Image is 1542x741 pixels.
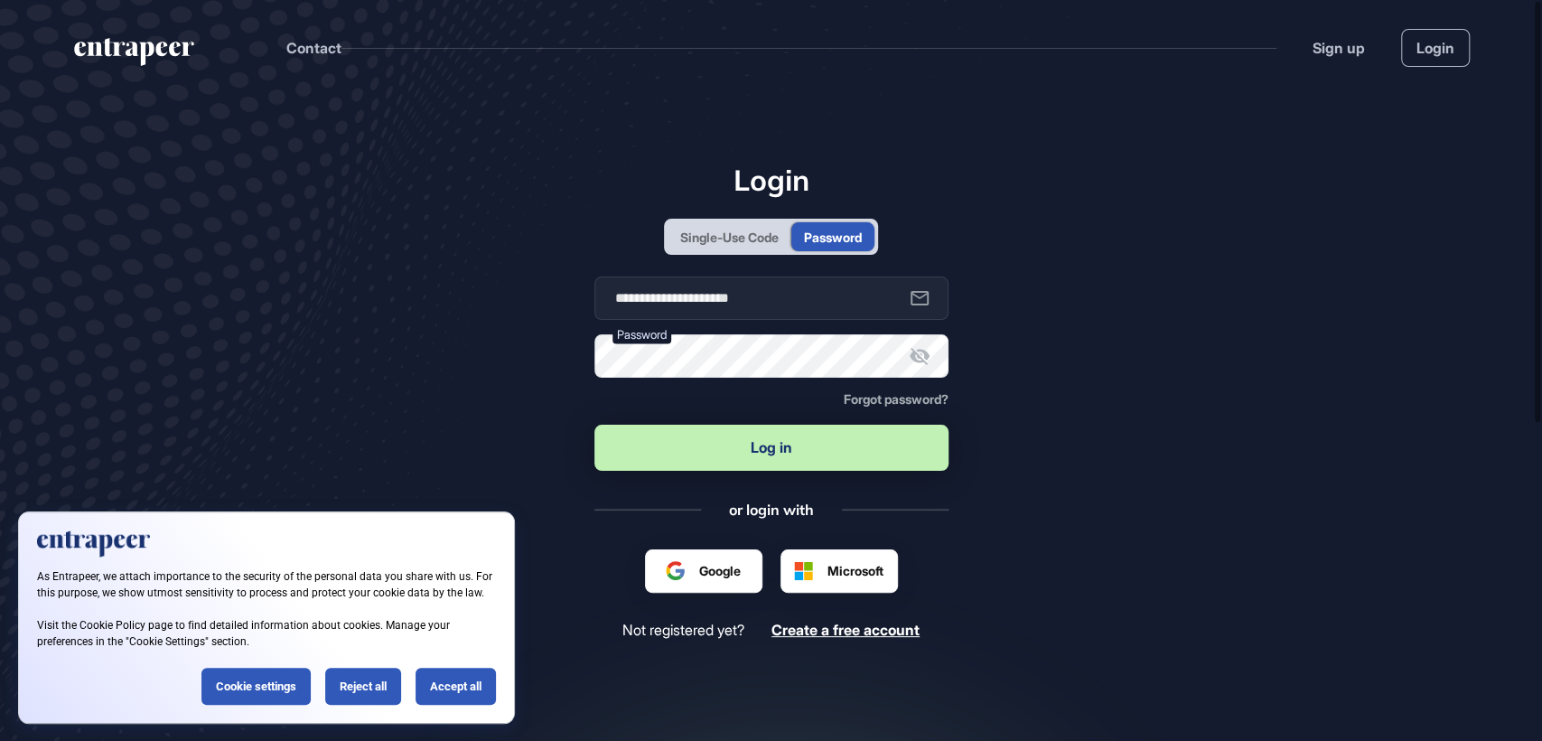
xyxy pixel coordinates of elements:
a: Forgot password? [844,392,949,407]
label: Password [612,325,671,344]
button: Log in [594,425,949,471]
a: Login [1401,29,1470,67]
button: Contact [286,36,341,60]
a: Create a free account [771,622,920,639]
a: entrapeer-logo [72,38,196,72]
span: Create a free account [771,621,920,639]
span: Not registered yet? [622,622,744,639]
span: Microsoft [827,561,883,580]
div: Password [804,228,862,247]
span: Forgot password? [844,391,949,407]
a: Sign up [1313,37,1365,59]
div: Single-Use Code [680,228,779,247]
h1: Login [594,163,949,197]
div: or login with [729,500,814,520]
